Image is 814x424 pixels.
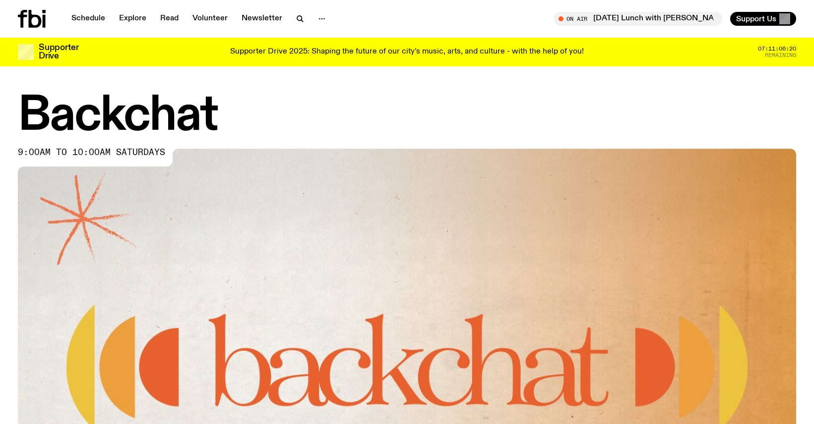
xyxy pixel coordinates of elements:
[18,149,165,157] span: 9:00am to 10:00am saturdays
[113,12,152,26] a: Explore
[65,12,111,26] a: Schedule
[730,12,796,26] button: Support Us
[236,12,288,26] a: Newsletter
[758,46,796,52] span: 07:11:06:20
[187,12,234,26] a: Volunteer
[18,94,796,139] h1: Backchat
[736,14,776,23] span: Support Us
[39,44,78,60] h3: Supporter Drive
[230,48,584,56] p: Supporter Drive 2025: Shaping the future of our city’s music, arts, and culture - with the help o...
[765,53,796,58] span: Remaining
[554,12,722,26] button: On Air[DATE] Lunch with [PERSON_NAME] ft. Sonic Reducer!
[154,12,185,26] a: Read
